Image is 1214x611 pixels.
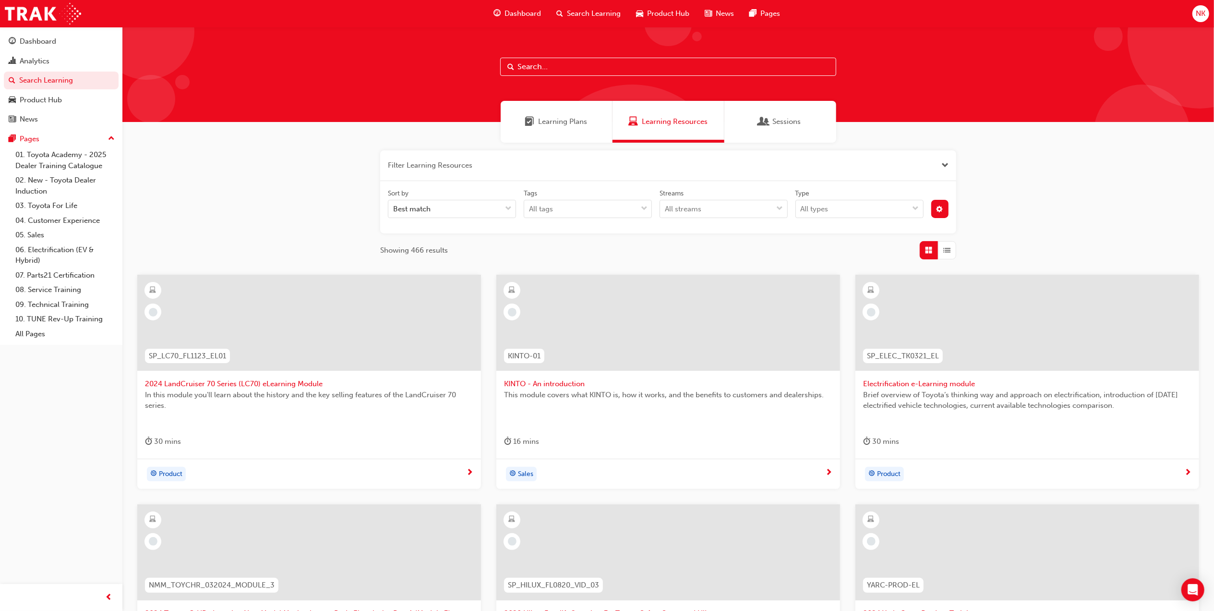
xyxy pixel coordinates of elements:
div: Sort by [388,189,409,198]
span: Sales [518,469,533,480]
span: target-icon [868,468,875,480]
label: tagOptions [524,189,652,219]
a: SP_ELEC_TK0321_ELElectrification e-Learning moduleBrief overview of Toyota’s thinking way and app... [855,275,1199,489]
div: All streams [665,204,701,215]
span: Learning Plans [525,116,535,127]
div: Type [795,189,810,198]
a: 03. Toyota For Life [12,198,119,213]
a: news-iconNews [697,4,742,24]
span: Sessions [773,116,801,127]
span: SP_LC70_FL1123_EL01 [149,351,226,362]
a: 05. Sales [12,228,119,243]
span: KINTO - An introduction [504,379,832,390]
span: duration-icon [145,436,152,448]
span: Learning Resources [642,116,708,127]
span: Product [159,469,182,480]
div: 16 mins [504,436,539,448]
a: pages-iconPages [742,4,788,24]
span: learningResourceType_ELEARNING-icon [868,284,875,297]
a: car-iconProduct Hub [628,4,697,24]
div: Streams [660,189,684,198]
span: List [944,245,951,256]
span: learningResourceType_ELEARNING-icon [868,513,875,526]
a: guage-iconDashboard [486,4,549,24]
div: All types [801,204,829,215]
a: Dashboard [4,33,119,50]
a: Product Hub [4,91,119,109]
span: Pages [760,8,780,19]
span: search-icon [556,8,563,20]
span: car-icon [9,96,16,105]
span: Electrification e-Learning module [863,379,1191,390]
span: next-icon [825,469,832,477]
span: NK [1196,8,1205,19]
span: prev-icon [106,592,113,604]
button: DashboardAnalyticsSearch LearningProduct HubNews [4,31,119,130]
div: All tags [529,204,553,215]
span: learningRecordVerb_NONE-icon [867,537,876,546]
span: Learning Resources [628,116,638,127]
span: down-icon [913,203,919,215]
a: 09. Technical Training [12,297,119,312]
span: next-icon [466,469,473,477]
span: NMM_TOYCHR_032024_MODULE_3 [149,580,275,591]
span: This module covers what KINTO is, how it works, and the benefits to customers and dealerships. [504,390,832,401]
span: search-icon [9,76,15,85]
span: Learning Plans [539,116,588,127]
a: 10. TUNE Rev-Up Training [12,312,119,327]
span: Showing 466 results [380,245,448,256]
span: Search Learning [567,8,621,19]
a: 06. Electrification (EV & Hybrid) [12,243,119,268]
span: Close the filter [941,160,949,171]
span: SP_HILUX_FL0820_VID_03 [508,580,599,591]
span: learningRecordVerb_NONE-icon [149,537,157,546]
span: Search [507,61,514,73]
span: down-icon [777,203,783,215]
span: SP_ELEC_TK0321_EL [867,351,939,362]
span: learningRecordVerb_NONE-icon [149,308,157,317]
a: KINTO-01KINTO - An introductionThis module covers what KINTO is, how it works, and the benefits t... [496,275,840,489]
a: 08. Service Training [12,282,119,297]
span: learningResourceType_ELEARNING-icon [509,513,516,526]
span: KINTO-01 [508,351,541,362]
span: news-icon [705,8,712,20]
div: Pages [20,134,39,145]
div: Tags [524,189,537,198]
span: down-icon [641,203,648,215]
span: next-icon [1184,469,1191,477]
button: Pages [4,130,119,148]
span: learningRecordVerb_NONE-icon [508,308,517,317]
a: Learning PlansLearning Plans [501,101,613,143]
span: guage-icon [493,8,501,20]
div: Product Hub [20,95,62,106]
a: SessionsSessions [724,101,836,143]
span: Grid [926,245,933,256]
span: pages-icon [749,8,757,20]
div: 30 mins [863,436,899,448]
span: learningResourceType_ELEARNING-icon [509,284,516,297]
span: down-icon [505,203,512,215]
a: search-iconSearch Learning [549,4,628,24]
span: news-icon [9,115,16,124]
span: target-icon [509,468,516,480]
button: NK [1192,5,1209,22]
span: Product [877,469,901,480]
div: Open Intercom Messenger [1181,578,1204,601]
span: guage-icon [9,37,16,46]
a: Search Learning [4,72,119,89]
a: Learning ResourcesLearning Resources [613,101,724,143]
a: All Pages [12,327,119,342]
span: 2024 LandCruiser 70 Series (LC70) eLearning Module [145,379,473,390]
span: YARC-PROD-EL [867,580,920,591]
span: car-icon [636,8,643,20]
a: Analytics [4,52,119,70]
a: 04. Customer Experience [12,213,119,228]
span: Dashboard [505,8,541,19]
input: Search... [500,58,836,76]
span: Product Hub [647,8,689,19]
img: Trak [5,3,81,24]
a: SP_LC70_FL1123_EL012024 LandCruiser 70 Series (LC70) eLearning ModuleIn this module you'll learn ... [137,275,481,489]
span: In this module you'll learn about the history and the key selling features of the LandCruiser 70 ... [145,390,473,411]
